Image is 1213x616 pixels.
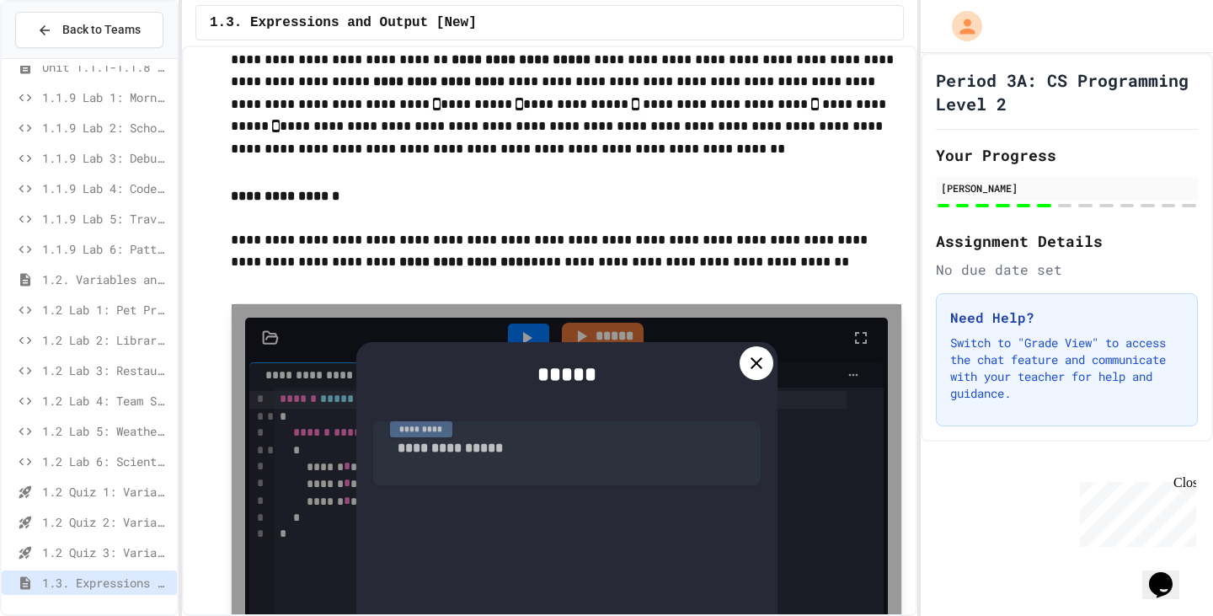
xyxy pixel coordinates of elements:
h2: Your Progress [936,143,1198,167]
div: No due date set [936,260,1198,280]
span: 1.1.9 Lab 1: Morning Routine Fix [42,88,170,106]
span: 1.1.9 Lab 3: Debug Assembly [42,149,170,167]
h3: Need Help? [950,308,1184,328]
span: 1.3. Expressions and Output [New] [42,574,170,592]
span: 1.2 Quiz 3: Variables and Data Types [42,544,170,561]
span: 1.2 Quiz 2: Variables and Data Types [42,513,170,531]
span: 1.1.9 Lab 2: School Announcements [42,119,170,137]
span: 1.2 Lab 2: Library Card Creator [42,331,170,349]
span: 1.1.9 Lab 5: Travel Route Debugger [42,210,170,228]
span: 1.2 Lab 6: Scientific Calculator [42,453,170,470]
div: My Account [934,7,986,46]
span: 1.2 Lab 3: Restaurant Order System [42,362,170,379]
p: Switch to "Grade View" to access the chat feature and communicate with your teacher for help and ... [950,335,1184,402]
h1: Period 3A: CS Programming Level 2 [936,68,1198,115]
span: 1.2 Lab 4: Team Stats Calculator [42,392,170,410]
span: Unit 1.1.1-1.1.8 Introduction to Algorithms, Programming and Compilers [42,58,170,76]
div: [PERSON_NAME] [941,180,1193,196]
span: 1.2 Lab 5: Weather Station Debugger [42,422,170,440]
iframe: chat widget [1073,475,1196,547]
h2: Assignment Details [936,229,1198,253]
span: 1.1.9 Lab 4: Code Assembly Challenge [42,179,170,197]
span: 1.1.9 Lab 6: Pattern Detective [42,240,170,258]
span: 1.2. Variables and Data Types [42,271,170,288]
span: Back to Teams [62,21,141,39]
span: 1.2 Lab 1: Pet Profile Fix [42,301,170,319]
span: 1.3. Expressions and Output [New] [210,13,477,33]
span: 1.2 Quiz 1: Variables and Data Types [42,483,170,501]
div: Chat with us now!Close [7,7,116,107]
button: Back to Teams [15,12,163,48]
iframe: chat widget [1142,549,1196,599]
